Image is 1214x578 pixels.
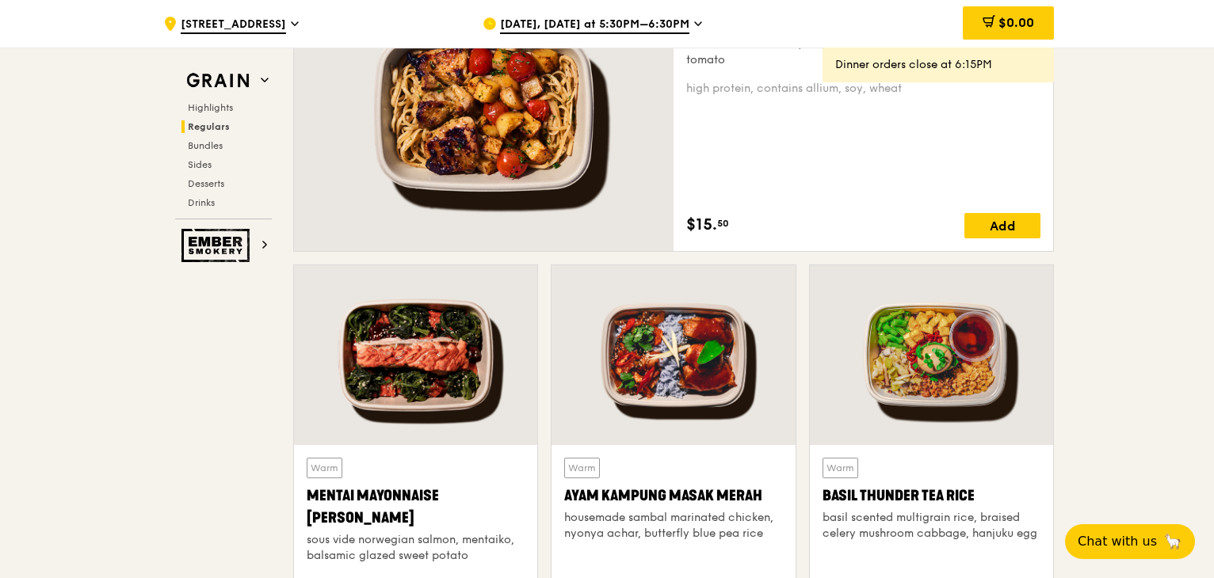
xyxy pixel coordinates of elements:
span: 🦙 [1163,532,1182,551]
img: Grain web logo [181,67,254,95]
button: Chat with us🦙 [1065,524,1195,559]
span: Highlights [188,102,233,113]
img: Ember Smokery web logo [181,229,254,262]
div: basil scented multigrain rice, braised celery mushroom cabbage, hanjuku egg [823,510,1040,542]
span: Bundles [188,140,223,151]
span: Chat with us [1078,532,1157,551]
div: Mentai Mayonnaise [PERSON_NAME] [307,485,525,529]
div: Warm [307,458,342,478]
div: Add [964,213,1040,238]
span: $15. [686,213,717,237]
div: Warm [823,458,858,478]
span: $0.00 [998,15,1034,30]
div: house-blend mustard, maple soy baked potato, linguine, cherry tomato [686,36,1040,68]
div: housemade sambal marinated chicken, nyonya achar, butterfly blue pea rice [564,510,782,542]
span: [DATE], [DATE] at 5:30PM–6:30PM [500,17,689,34]
div: Basil Thunder Tea Rice [823,485,1040,507]
div: Ayam Kampung Masak Merah [564,485,782,507]
span: Sides [188,159,212,170]
div: Dinner orders close at 6:15PM [835,57,1041,73]
span: Regulars [188,121,230,132]
div: Warm [564,458,600,478]
span: Desserts [188,178,224,189]
div: high protein, contains allium, soy, wheat [686,81,1040,97]
div: sous vide norwegian salmon, mentaiko, balsamic glazed sweet potato [307,532,525,564]
span: [STREET_ADDRESS] [181,17,286,34]
span: 50 [717,217,729,230]
span: Drinks [188,197,215,208]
